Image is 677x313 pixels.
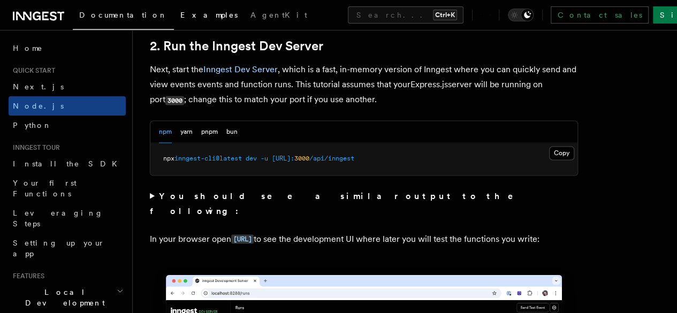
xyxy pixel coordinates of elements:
span: Features [9,272,44,280]
a: [URL] [231,233,254,243]
span: Quick start [9,66,55,75]
button: yarn [180,121,193,143]
span: npx [163,155,174,162]
span: dev [246,155,257,162]
span: /api/inngest [309,155,354,162]
button: pnpm [201,121,218,143]
span: Install the SDK [13,159,124,168]
button: Copy [549,146,574,160]
span: Documentation [79,11,168,19]
button: npm [159,121,172,143]
button: Local Development [9,283,126,312]
a: Leveraging Steps [9,203,126,233]
a: Contact sales [551,6,649,24]
span: AgentKit [250,11,307,19]
span: Home [13,43,43,54]
summary: You should see a similar output to the following: [150,188,578,218]
span: Setting up your app [13,239,105,258]
a: Python [9,116,126,135]
span: Inngest tour [9,143,60,152]
a: Examples [174,3,244,29]
span: Next.js [13,82,64,91]
span: Leveraging Steps [13,209,103,228]
span: Examples [180,11,238,19]
a: Documentation [73,3,174,30]
span: Local Development [9,287,117,308]
p: Next, start the , which is a fast, in-memory version of Inngest where you can quickly send and vi... [150,62,578,108]
code: 3000 [165,96,184,105]
span: Your first Functions [13,179,77,198]
p: In your browser open to see the development UI where later you will test the functions you write: [150,231,578,247]
kbd: Ctrl+K [433,10,457,20]
button: Toggle dark mode [508,9,534,21]
span: Node.js [13,102,64,110]
a: Inngest Dev Server [203,64,278,74]
strong: You should see a similar output to the following: [150,190,528,216]
a: AgentKit [244,3,314,29]
code: [URL] [231,234,254,243]
a: Next.js [9,77,126,96]
button: bun [226,121,238,143]
a: Install the SDK [9,154,126,173]
a: Node.js [9,96,126,116]
span: 3000 [294,155,309,162]
span: Python [13,121,52,129]
button: Search...Ctrl+K [348,6,463,24]
a: Your first Functions [9,173,126,203]
span: -u [261,155,268,162]
span: [URL]: [272,155,294,162]
a: Setting up your app [9,233,126,263]
span: inngest-cli@latest [174,155,242,162]
a: 2. Run the Inngest Dev Server [150,39,323,54]
a: Home [9,39,126,58]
